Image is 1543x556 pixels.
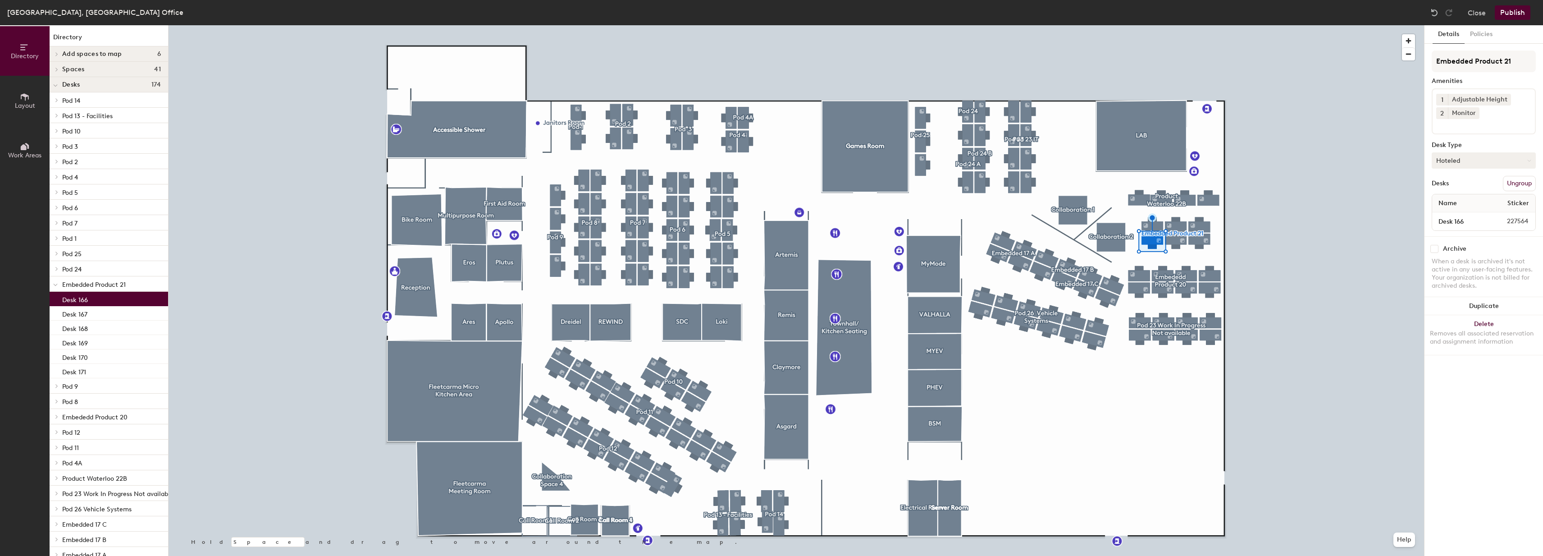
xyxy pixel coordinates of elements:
[1434,195,1461,211] span: Name
[62,66,85,73] span: Spaces
[62,366,86,376] p: Desk 171
[62,235,77,243] span: Pod 1
[1448,107,1479,119] div: Monitor
[62,322,88,333] p: Desk 168
[1448,94,1511,106] div: Adjustable Height
[1432,78,1536,85] div: Amenities
[62,220,78,227] span: Pod 7
[62,429,80,437] span: Pod 12
[1430,330,1538,346] div: Removes all associated reservation and assignment information
[62,128,81,135] span: Pod 10
[62,521,107,528] span: Embedded 17 C
[62,414,128,421] span: Embededd Product 20
[62,97,80,105] span: Pod 14
[62,51,122,58] span: Add spaces to map
[62,536,106,544] span: Embedded 17 B
[1432,142,1536,149] div: Desk Type
[1424,315,1543,355] button: DeleteRemoves all associated reservation and assignment information
[1436,94,1448,106] button: 1
[1495,5,1530,20] button: Publish
[15,102,35,110] span: Layout
[50,32,168,46] h1: Directory
[1485,216,1534,226] span: 227564
[1465,25,1498,44] button: Policies
[62,81,80,88] span: Desks
[62,266,82,273] span: Pod 24
[62,444,79,452] span: Pod 11
[11,52,39,60] span: Directory
[1430,8,1439,17] img: Undo
[1503,176,1536,191] button: Ungroup
[1440,109,1444,118] span: 2
[157,51,161,58] span: 6
[1503,195,1534,211] span: Sticker
[62,294,88,304] p: Desk 166
[1393,533,1415,547] button: Help
[62,250,82,258] span: Pod 25
[62,475,127,482] span: Product Waterloo 22B
[1432,257,1536,290] div: When a desk is archived it's not active in any user-facing features. Your organization is not bil...
[62,112,113,120] span: Pod 13 - Facilities
[62,204,78,212] span: Pod 6
[154,66,161,73] span: 41
[62,398,78,406] span: Pod 8
[1434,215,1485,228] input: Unnamed desk
[1432,180,1449,187] div: Desks
[62,158,78,166] span: Pod 2
[1444,8,1453,17] img: Redo
[1432,152,1536,169] button: Hoteled
[1443,245,1466,253] div: Archive
[62,351,88,362] p: Desk 170
[1433,25,1465,44] button: Details
[8,152,41,159] span: Work Areas
[62,308,87,318] p: Desk 167
[62,143,78,151] span: Pod 3
[62,189,78,197] span: Pod 5
[62,460,82,467] span: Pod 4A
[62,281,126,289] span: Embedded Product 21
[151,81,161,88] span: 174
[1424,297,1543,315] button: Duplicate
[62,383,78,391] span: Pod 9
[62,505,132,513] span: Pod 26 Vehicle Systems
[62,337,88,347] p: Desk 169
[1436,107,1448,119] button: 2
[1468,5,1486,20] button: Close
[62,490,173,498] span: Pod 23 Work In Progress Not available
[62,174,78,181] span: Pod 4
[1441,95,1443,105] span: 1
[7,7,183,18] div: [GEOGRAPHIC_DATA], [GEOGRAPHIC_DATA] Office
